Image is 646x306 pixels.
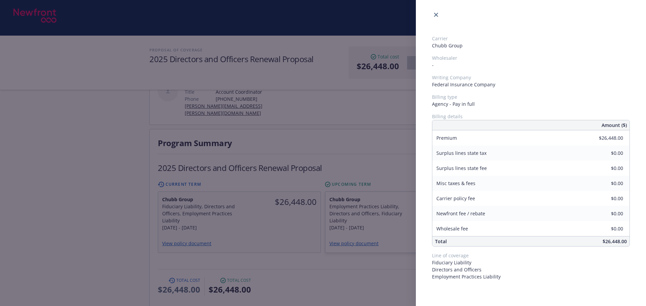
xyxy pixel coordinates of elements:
span: Wholesaler [432,54,630,61]
span: Billing details [432,113,630,120]
input: 0.00 [583,163,627,173]
span: Carrier [432,35,630,42]
span: Surplus lines state fee [436,165,487,171]
a: close [432,11,440,19]
span: Billing type [432,93,630,100]
span: Newfront fee / rebate [436,210,485,217]
span: Amount ($) [602,122,627,129]
input: 0.00 [583,178,627,188]
input: 0.00 [583,133,627,143]
span: - [432,61,630,69]
span: Fiduciary Liability [432,259,630,266]
span: Agency - Pay in full [432,100,630,107]
span: Writing Company [432,74,630,81]
input: 0.00 [583,224,627,234]
span: Misc taxes & fees [436,180,475,186]
span: $26,448.00 [603,238,627,245]
span: Directors and Officers [432,266,630,273]
input: 0.00 [583,209,627,219]
span: Line of coverage [432,252,630,259]
span: Wholesale fee [436,225,468,232]
input: 0.00 [583,148,627,158]
span: Total [435,238,447,245]
span: Chubb Group [432,42,630,49]
span: Carrier policy fee [436,195,475,202]
span: Federal Insurance Company [432,81,630,88]
input: 0.00 [583,193,627,204]
span: Employment Practices Liability [432,273,630,280]
span: Premium [436,135,457,141]
span: Surplus lines state tax [436,150,487,156]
